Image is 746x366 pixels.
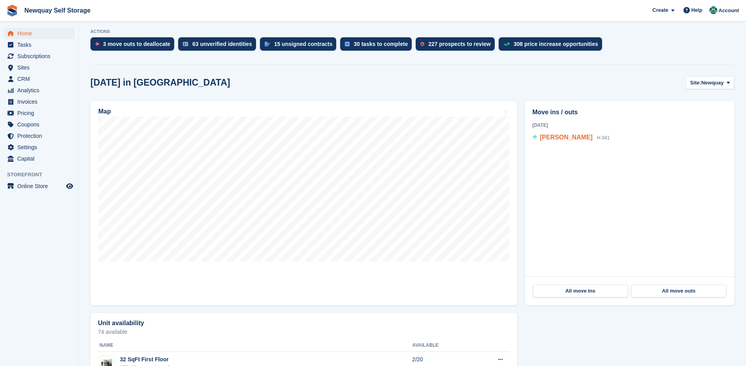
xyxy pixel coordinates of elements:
[17,142,64,153] span: Settings
[701,79,724,87] span: Newquay
[17,96,64,107] span: Invoices
[4,96,74,107] a: menu
[90,29,734,34] p: ACTIONS
[4,73,74,84] a: menu
[17,39,64,50] span: Tasks
[532,122,727,129] div: [DATE]
[17,108,64,119] span: Pricing
[652,6,668,14] span: Create
[90,37,178,55] a: 3 move outs to deallocate
[354,41,408,47] div: 30 tasks to complete
[17,130,64,141] span: Protection
[98,108,111,115] h2: Map
[103,41,170,47] div: 3 move outs to deallocate
[17,85,64,96] span: Analytics
[4,153,74,164] a: menu
[691,6,702,14] span: Help
[412,339,472,352] th: Available
[95,42,99,46] img: move_outs_to_deallocate_icon-f764333ba52eb49d3ac5e1228854f67142a1ed5810a6f6cc68b1a99e826820c5.svg
[17,73,64,84] span: CRM
[21,4,94,17] a: Newquay Self Storage
[532,108,727,117] h2: Move ins / outs
[499,37,606,55] a: 308 price increase opportunities
[90,77,230,88] h2: [DATE] in [GEOGRAPHIC_DATA]
[7,171,78,179] span: Storefront
[686,76,734,89] button: Site: Newquay
[98,320,144,327] h2: Unit availability
[98,339,412,352] th: Name
[540,134,593,141] span: [PERSON_NAME]
[428,41,491,47] div: 227 prospects to review
[4,51,74,62] a: menu
[260,37,341,55] a: 15 unsigned contracts
[98,329,510,335] p: 74 available
[345,42,350,46] img: task-75834270c22a3079a89374b754ae025e5fb1db73e45f91037f5363f120a921f8.svg
[4,119,74,130] a: menu
[532,133,610,143] a: [PERSON_NAME] H 041
[17,51,64,62] span: Subscriptions
[17,181,64,192] span: Online Store
[17,119,64,130] span: Coupons
[4,62,74,73] a: menu
[178,37,260,55] a: 63 unverified identities
[183,42,188,46] img: verify_identity-adf6edd0f0f0b5bbfe63781bf79b02c33cf7c696d77639b501bdc392416b5a36.svg
[265,42,270,46] img: contract_signature_icon-13c848040528278c33f63329250d36e43548de30e8caae1d1a13099fd9432cc5.svg
[4,85,74,96] a: menu
[416,37,499,55] a: 227 prospects to review
[514,41,598,47] div: 308 price increase opportunities
[597,135,610,141] span: H 041
[17,28,64,39] span: Home
[4,181,74,192] a: menu
[340,37,416,55] a: 30 tasks to complete
[65,181,74,191] a: Preview store
[718,7,739,15] span: Account
[192,41,252,47] div: 63 unverified identities
[503,42,510,46] img: price_increase_opportunities-93ffe204e8149a01c8c9dc8f82e8f89637d9d84a8eef4429ea346261dce0b2c0.svg
[17,153,64,164] span: Capital
[709,6,717,14] img: JON
[533,285,628,297] a: All move ins
[90,101,517,305] a: Map
[4,130,74,141] a: menu
[274,41,333,47] div: 15 unsigned contracts
[4,142,74,153] a: menu
[17,62,64,73] span: Sites
[690,79,701,87] span: Site:
[631,285,726,297] a: All move outs
[420,42,424,46] img: prospect-51fa495bee0391a8d652442698ab0144808aea92771e9ea1ae160a38d050c398.svg
[6,5,18,16] img: stora-icon-8386f47178a22dfd0bd8f6a31ec36ba5ce8667c1dd55bd0f319d3a0aa187defe.svg
[120,355,173,364] div: 32 SqFt First Floor
[4,28,74,39] a: menu
[4,39,74,50] a: menu
[4,108,74,119] a: menu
